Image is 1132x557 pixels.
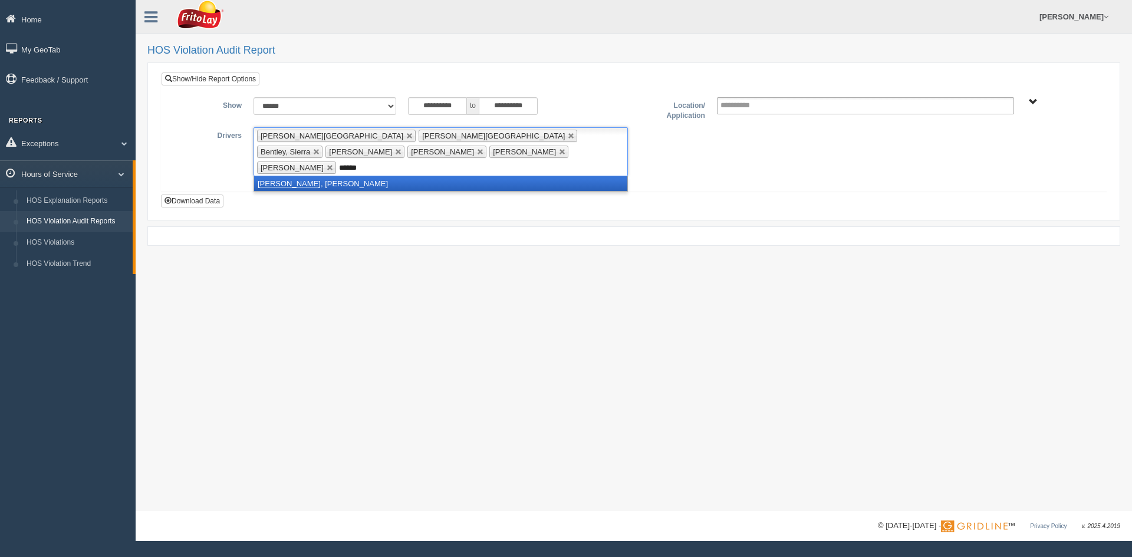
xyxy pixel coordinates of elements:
[422,131,565,140] span: [PERSON_NAME][GEOGRAPHIC_DATA]
[254,176,627,191] li: , [PERSON_NAME]
[467,97,479,115] span: to
[21,190,133,212] a: HOS Explanation Reports
[1030,523,1067,529] a: Privacy Policy
[261,147,310,156] span: Bentley, Sierra
[161,195,223,207] button: Download Data
[493,147,556,156] span: [PERSON_NAME]
[941,520,1008,532] img: Gridline
[261,131,403,140] span: [PERSON_NAME][GEOGRAPHIC_DATA]
[329,147,392,156] span: [PERSON_NAME]
[21,253,133,275] a: HOS Violation Trend
[170,97,248,111] label: Show
[162,72,259,85] a: Show/Hide Report Options
[147,45,1120,57] h2: HOS Violation Audit Report
[21,232,133,253] a: HOS Violations
[261,163,324,172] span: [PERSON_NAME]
[878,520,1120,532] div: © [DATE]-[DATE] - ™
[1082,523,1120,529] span: v. 2025.4.2019
[258,179,321,188] em: [PERSON_NAME]
[411,147,474,156] span: [PERSON_NAME]
[170,127,248,141] label: Drivers
[21,211,133,232] a: HOS Violation Audit Reports
[634,97,711,121] label: Location/ Application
